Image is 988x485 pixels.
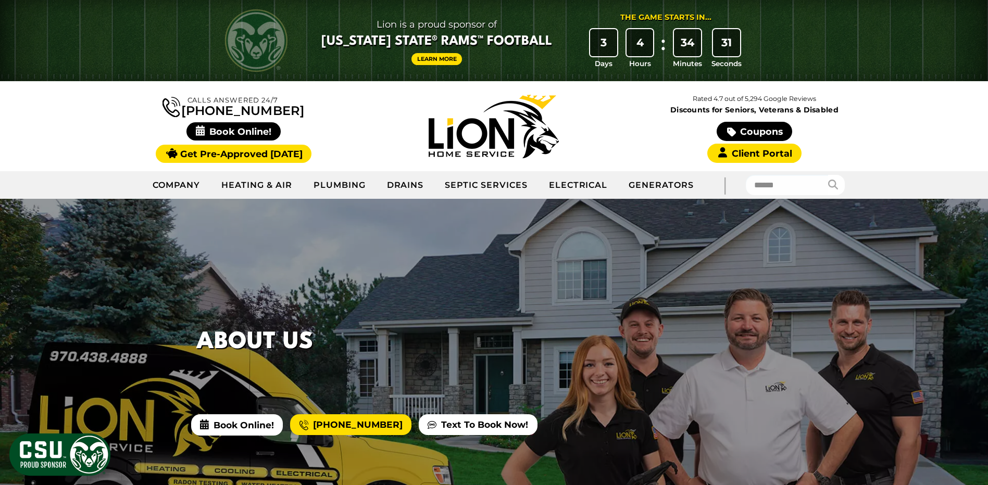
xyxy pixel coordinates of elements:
span: Days [595,58,612,69]
a: Company [142,172,211,198]
a: Get Pre-Approved [DATE] [156,145,311,163]
span: Discounts for Seniors, Veterans & Disabled [627,106,883,113]
a: [PHONE_NUMBER] [290,414,411,435]
span: Book Online! [186,122,281,141]
div: 3 [590,29,617,56]
a: Coupons [717,122,792,141]
span: [US_STATE] State® Rams™ Football [321,33,552,50]
a: Plumbing [303,172,377,198]
img: CSU Rams logo [225,9,287,72]
img: Lion Home Service [429,95,559,158]
div: | [704,171,746,199]
div: 31 [713,29,740,56]
a: Drains [377,172,435,198]
a: [PHONE_NUMBER] [162,95,304,117]
div: 4 [627,29,654,56]
a: Electrical [539,172,619,198]
div: : [658,29,668,69]
div: The Game Starts in... [620,12,711,23]
h1: About Us [196,325,313,360]
a: Client Portal [707,144,801,163]
span: Minutes [673,58,702,69]
p: Rated 4.7 out of 5,294 Google Reviews [624,93,884,105]
span: Lion is a proud sponsor of [321,16,552,33]
span: Hours [629,58,651,69]
a: Text To Book Now! [419,414,537,435]
a: Generators [618,172,704,198]
a: Heating & Air [211,172,303,198]
a: Learn More [411,53,462,65]
span: Seconds [711,58,742,69]
span: Book Online! [191,414,283,435]
div: 34 [674,29,701,56]
a: Septic Services [434,172,538,198]
img: CSU Sponsor Badge [8,432,112,477]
